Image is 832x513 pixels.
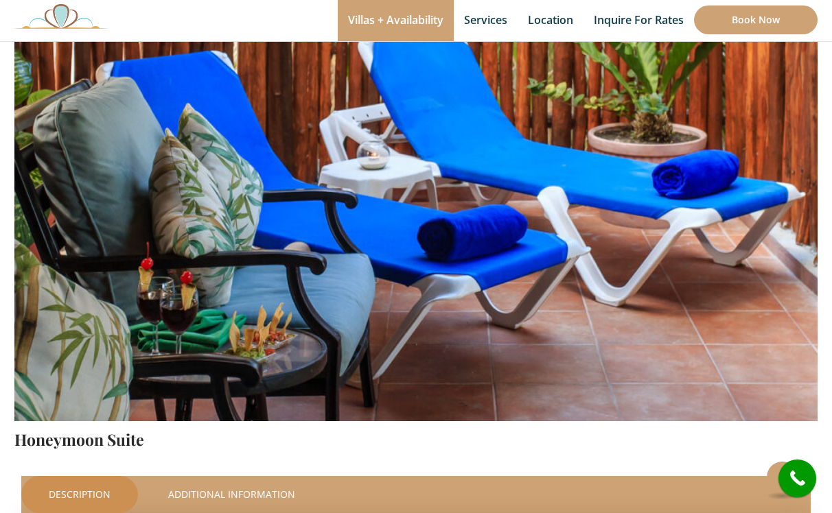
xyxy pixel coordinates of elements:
a: Description [21,476,138,513]
i: call [782,463,813,494]
a: Honeymoon Suite [14,429,144,450]
a: Additional Information [141,476,323,513]
a: call [778,460,816,497]
img: Awesome Logo [14,3,108,29]
a: Book Now [694,5,818,34]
